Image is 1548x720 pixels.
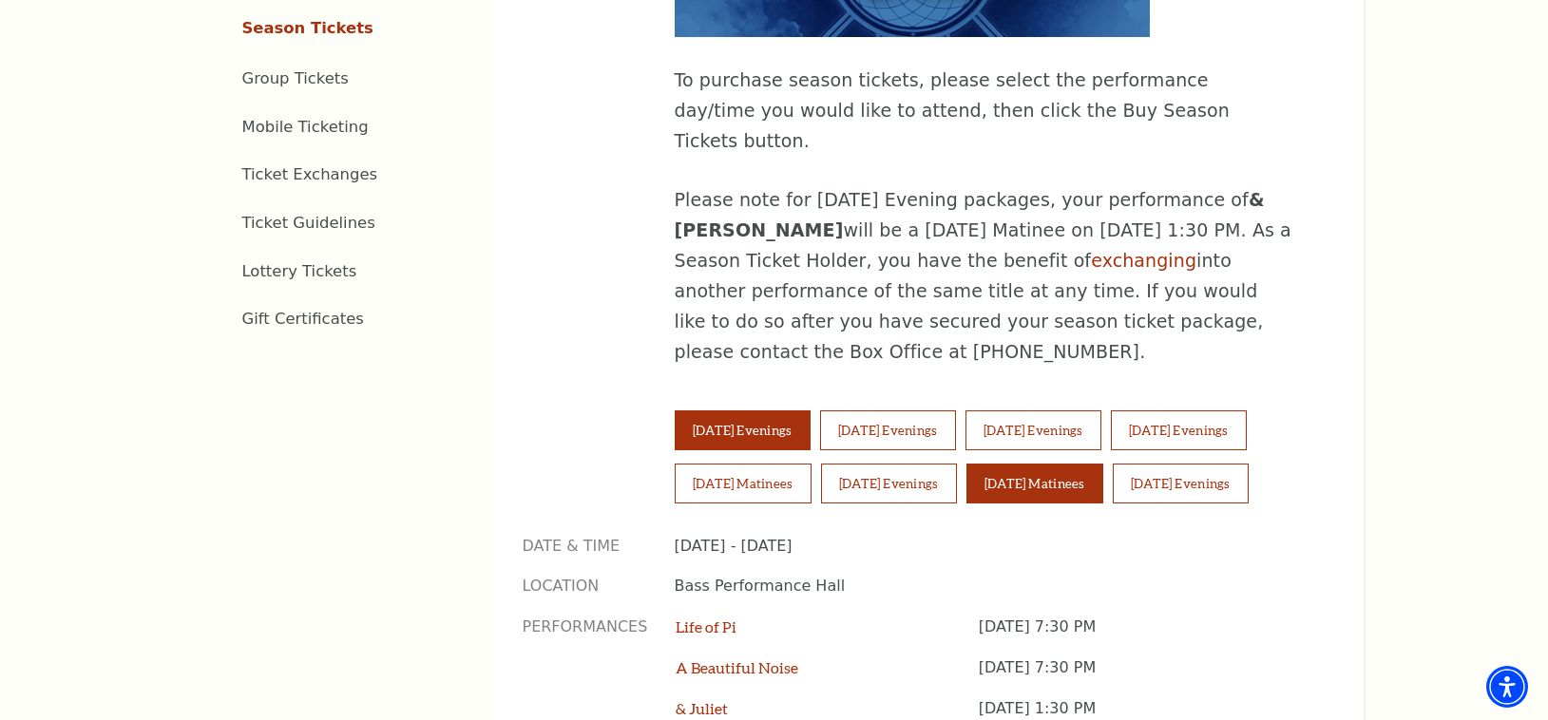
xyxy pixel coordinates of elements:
[1111,410,1247,450] button: [DATE] Evenings
[242,19,373,37] a: Season Tickets
[821,464,957,503] button: [DATE] Evenings
[675,185,1292,368] p: Please note for [DATE] Evening packages, your performance of will be a [DATE] Matinee on [DATE] 1...
[1486,666,1528,708] div: Accessibility Menu
[676,699,728,717] a: & Juliet
[676,658,798,676] a: A Beautiful Noise
[242,214,375,232] a: Ticket Guidelines
[675,66,1292,157] p: To purchase season tickets, please select the performance day/time you would like to attend, then...
[965,410,1101,450] button: [DATE] Evenings
[523,536,646,557] p: Date & Time
[242,118,369,136] a: Mobile Ticketing
[523,576,646,597] p: Location
[242,69,349,87] a: Group Tickets
[1091,250,1196,271] a: exchanging
[676,617,736,635] a: Life of Pi
[675,536,1307,557] p: [DATE] - [DATE]
[242,165,378,183] a: Ticket Exchanges
[675,576,1307,597] p: Bass Performance Hall
[966,464,1103,503] button: [DATE] Matinees
[820,410,956,450] button: [DATE] Evenings
[242,310,364,328] a: Gift Certificates
[979,616,1307,657] p: [DATE] 7:30 PM
[675,410,811,450] button: [DATE] Evenings
[675,464,812,503] button: [DATE] Matinees
[979,657,1307,698] p: [DATE] 7:30 PM
[242,262,357,280] a: Lottery Tickets
[675,189,1265,240] strong: & [PERSON_NAME]
[1113,464,1249,503] button: [DATE] Evenings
